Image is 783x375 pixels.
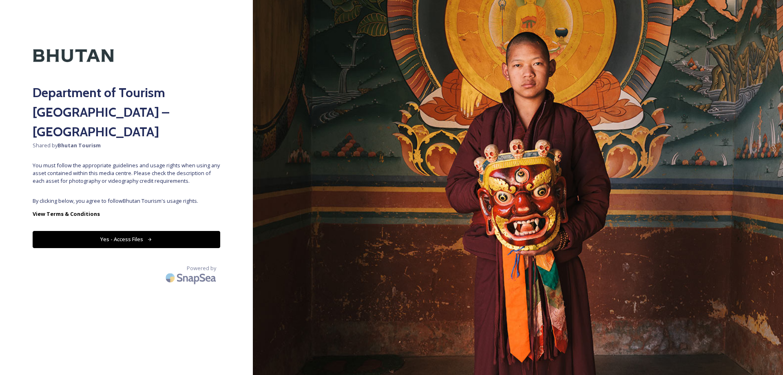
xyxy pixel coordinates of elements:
[58,142,101,149] strong: Bhutan Tourism
[33,210,100,217] strong: View Terms & Conditions
[33,197,220,205] span: By clicking below, you agree to follow Bhutan Tourism 's usage rights.
[33,209,220,219] a: View Terms & Conditions
[33,142,220,149] span: Shared by
[187,264,216,272] span: Powered by
[33,83,220,142] h2: Department of Tourism [GEOGRAPHIC_DATA] – [GEOGRAPHIC_DATA]
[33,33,114,79] img: Kingdom-of-Bhutan-Logo.png
[33,231,220,248] button: Yes - Access Files
[33,162,220,185] span: You must follow the appropriate guidelines and usage rights when using any asset contained within...
[163,268,220,287] img: SnapSea Logo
